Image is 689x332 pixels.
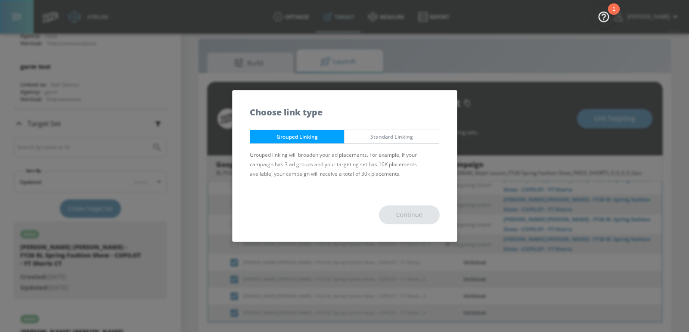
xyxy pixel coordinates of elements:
span: Grouped Linking [257,132,338,141]
button: Grouped Linking [250,130,345,144]
p: Grouped linking will broaden your ad placements. For example, if your campaign has 3 ad groups an... [250,150,440,179]
span: Standard Linking [351,132,432,141]
h5: Choose link type [250,108,323,117]
button: Open Resource Center, 1 new notification [592,4,616,28]
button: Standard Linking [344,130,439,144]
div: 1 [612,9,615,20]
